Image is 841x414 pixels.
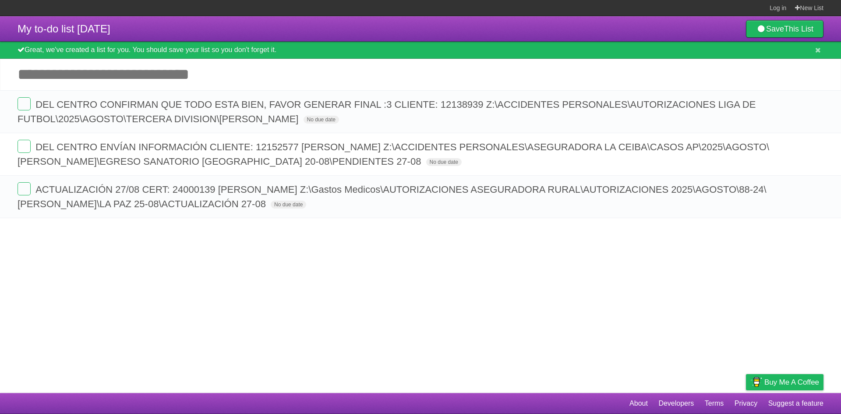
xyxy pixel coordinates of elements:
[768,395,823,412] a: Suggest a feature
[784,25,813,33] b: This List
[629,395,648,412] a: About
[705,395,724,412] a: Terms
[735,395,757,412] a: Privacy
[746,20,823,38] a: SaveThis List
[426,158,462,166] span: No due date
[750,375,762,389] img: Buy me a coffee
[18,184,767,209] span: ACTUALIZACIÓN 27/08 CERT: 24000139 [PERSON_NAME] Z:\Gastos Medicos\AUTORIZACIONES ASEGURADORA RUR...
[271,201,306,209] span: No due date
[304,116,339,124] span: No due date
[18,142,769,167] span: DEL CENTRO ENVÍAN INFORMACIÓN CLIENTE: 12152577 [PERSON_NAME] Z:\ACCIDENTES PERSONALES\ASEGURADOR...
[18,140,31,153] label: Done
[764,375,819,390] span: Buy me a coffee
[18,182,31,195] label: Done
[658,395,694,412] a: Developers
[18,97,31,110] label: Done
[746,374,823,390] a: Buy me a coffee
[18,99,756,124] span: DEL CENTRO CONFIRMAN QUE TODO ESTA BIEN, FAVOR GENERAR FINAL :3 CLIENTE: 12138939 Z:\ACCIDENTES P...
[18,23,110,35] span: My to-do list [DATE]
